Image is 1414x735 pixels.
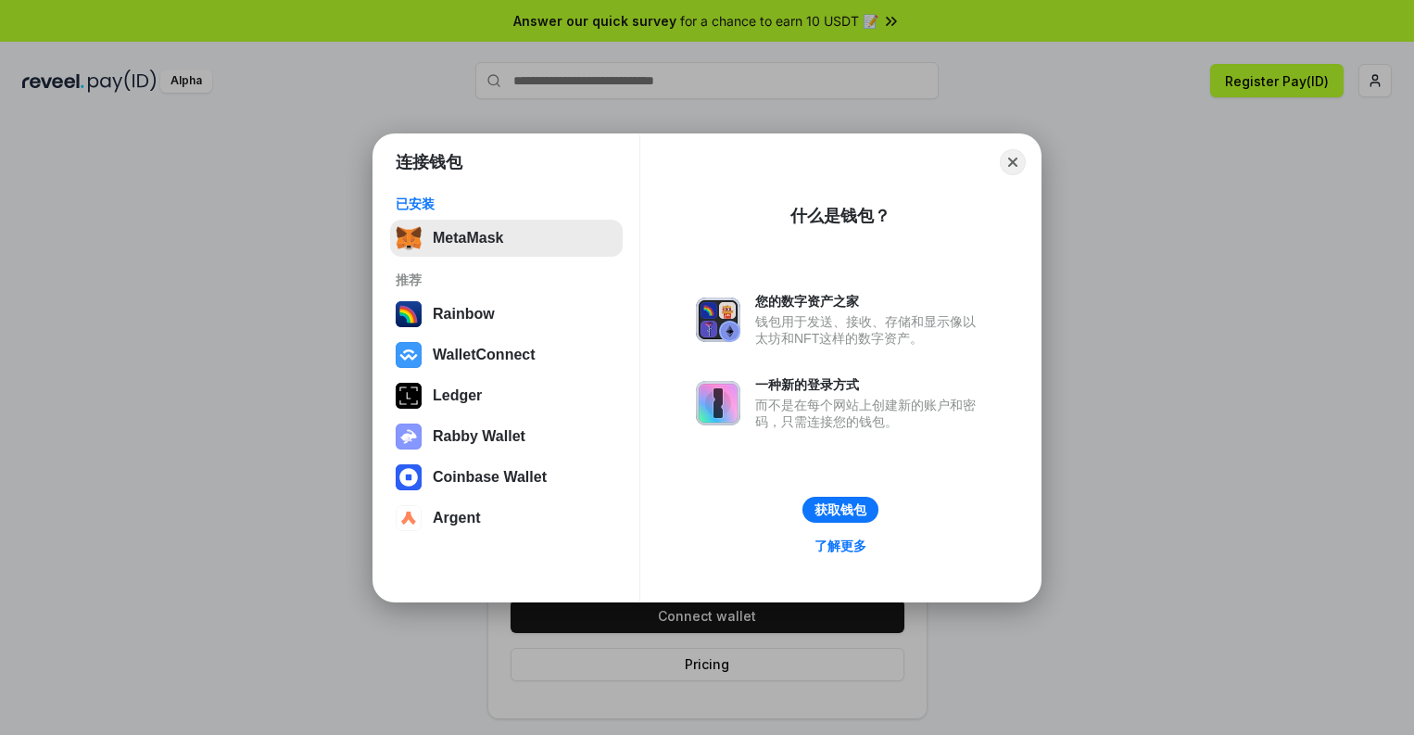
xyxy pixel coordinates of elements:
div: Coinbase Wallet [433,469,547,486]
div: 获取钱包 [814,501,866,518]
img: svg+xml,%3Csvg%20width%3D%2228%22%20height%3D%2228%22%20viewBox%3D%220%200%2028%2028%22%20fill%3D... [396,464,422,490]
div: Ledger [433,387,482,404]
div: Argent [433,510,481,526]
button: Ledger [390,377,623,414]
img: svg+xml,%3Csvg%20width%3D%2228%22%20height%3D%2228%22%20viewBox%3D%220%200%2028%2028%22%20fill%3D... [396,342,422,368]
img: svg+xml,%3Csvg%20xmlns%3D%22http%3A%2F%2Fwww.w3.org%2F2000%2Fsvg%22%20fill%3D%22none%22%20viewBox... [696,298,740,342]
img: svg+xml,%3Csvg%20fill%3D%22none%22%20height%3D%2233%22%20viewBox%3D%220%200%2035%2033%22%20width%... [396,225,422,251]
button: 获取钱包 [802,497,878,523]
button: MetaMask [390,220,623,257]
div: Rabby Wallet [433,428,525,445]
div: WalletConnect [433,347,536,363]
h1: 连接钱包 [396,151,462,173]
div: MetaMask [433,230,503,247]
div: 您的数字资产之家 [755,293,985,310]
button: Close [1000,149,1026,175]
div: 已安装 [396,196,617,212]
img: svg+xml,%3Csvg%20width%3D%22120%22%20height%3D%22120%22%20viewBox%3D%220%200%20120%20120%22%20fil... [396,301,422,327]
div: 推荐 [396,272,617,288]
img: svg+xml,%3Csvg%20xmlns%3D%22http%3A%2F%2Fwww.w3.org%2F2000%2Fsvg%22%20width%3D%2228%22%20height%3... [396,383,422,409]
button: Rainbow [390,296,623,333]
button: Rabby Wallet [390,418,623,455]
img: svg+xml,%3Csvg%20width%3D%2228%22%20height%3D%2228%22%20viewBox%3D%220%200%2028%2028%22%20fill%3D... [396,505,422,531]
img: svg+xml,%3Csvg%20xmlns%3D%22http%3A%2F%2Fwww.w3.org%2F2000%2Fsvg%22%20fill%3D%22none%22%20viewBox... [396,424,422,450]
a: 了解更多 [803,534,877,558]
div: 什么是钱包？ [790,205,890,227]
div: 了解更多 [814,538,866,554]
div: 一种新的登录方式 [755,376,985,393]
div: Rainbow [433,306,495,323]
div: 钱包用于发送、接收、存储和显示像以太坊和NFT这样的数字资产。 [755,313,985,347]
button: WalletConnect [390,336,623,374]
div: 而不是在每个网站上创建新的账户和密码，只需连接您的钱包。 [755,397,985,430]
img: svg+xml,%3Csvg%20xmlns%3D%22http%3A%2F%2Fwww.w3.org%2F2000%2Fsvg%22%20fill%3D%22none%22%20viewBox... [696,381,740,425]
button: Argent [390,500,623,537]
button: Coinbase Wallet [390,459,623,496]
